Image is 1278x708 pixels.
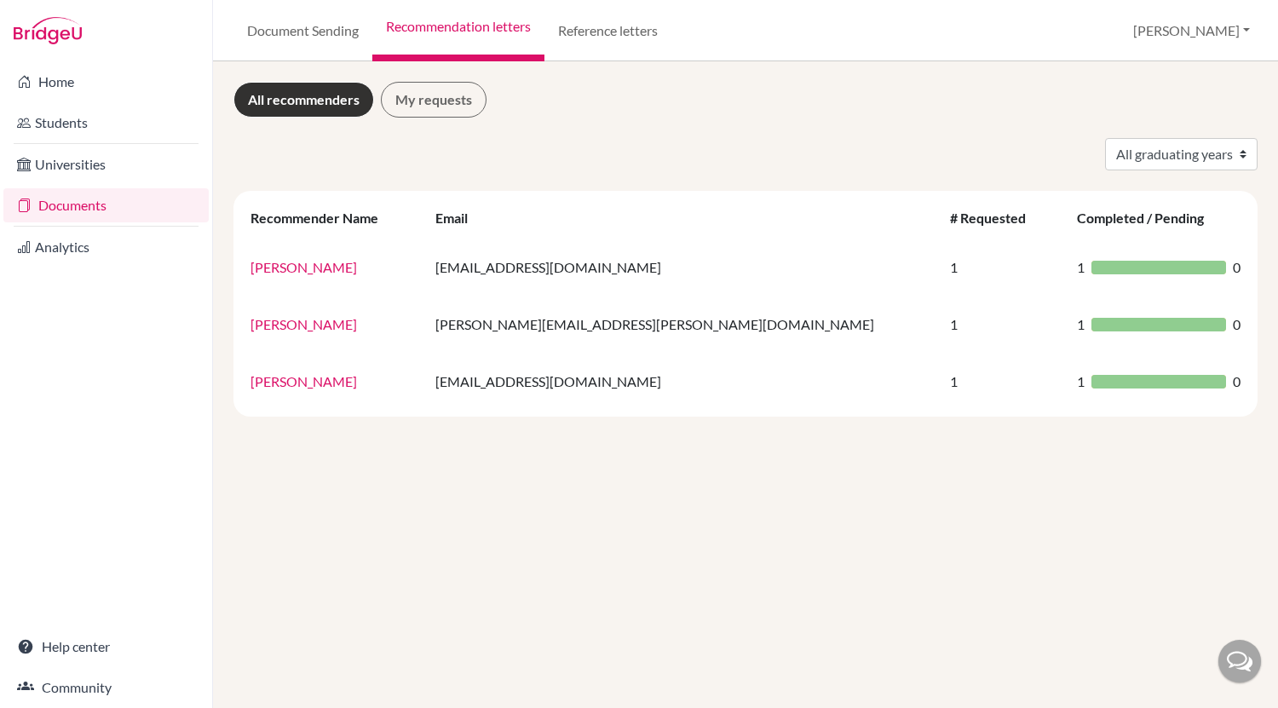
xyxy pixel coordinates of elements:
[250,259,357,275] a: [PERSON_NAME]
[381,82,486,118] a: My requests
[1077,257,1085,278] span: 1
[435,210,485,226] div: Email
[3,230,209,264] a: Analytics
[1077,371,1085,392] span: 1
[425,353,940,410] td: [EMAIL_ADDRESS][DOMAIN_NAME]
[250,210,395,226] div: Recommender Name
[3,106,209,140] a: Students
[3,65,209,99] a: Home
[1233,257,1241,278] span: 0
[1077,314,1085,335] span: 1
[1077,210,1221,226] div: Completed / Pending
[233,82,374,118] a: All recommenders
[3,671,209,705] a: Community
[3,188,209,222] a: Documents
[950,210,1043,226] div: # Requested
[940,296,1067,353] td: 1
[425,239,940,296] td: [EMAIL_ADDRESS][DOMAIN_NAME]
[14,17,82,44] img: Bridge-U
[425,296,940,353] td: [PERSON_NAME][EMAIL_ADDRESS][PERSON_NAME][DOMAIN_NAME]
[940,353,1067,410] td: 1
[3,147,209,181] a: Universities
[250,373,357,389] a: [PERSON_NAME]
[940,239,1067,296] td: 1
[1233,314,1241,335] span: 0
[250,316,357,332] a: [PERSON_NAME]
[3,630,209,664] a: Help center
[1125,14,1258,47] button: [PERSON_NAME]
[1233,371,1241,392] span: 0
